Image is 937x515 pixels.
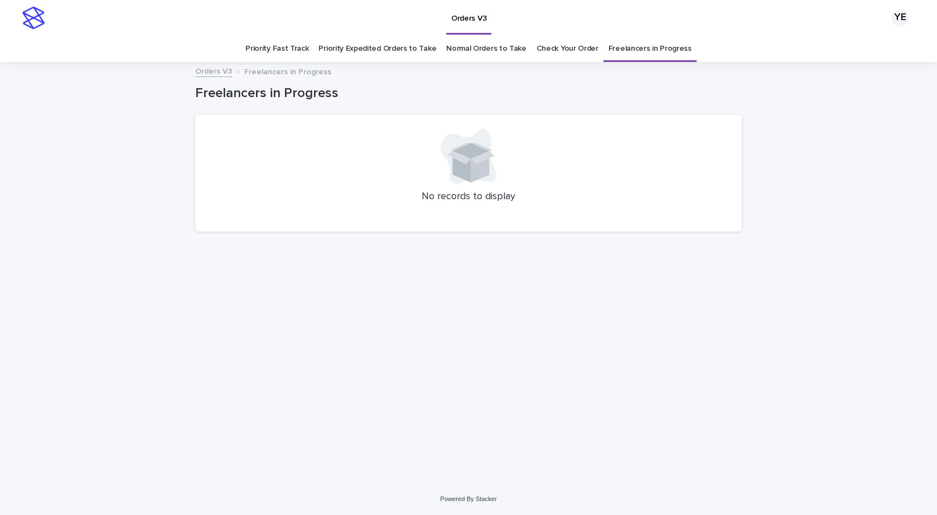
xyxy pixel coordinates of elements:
[537,36,598,62] a: Check Your Order
[195,64,232,77] a: Orders V3
[891,9,909,27] div: YE
[22,7,45,29] img: stacker-logo-s-only.png
[245,36,308,62] a: Priority Fast Track
[440,495,496,502] a: Powered By Stacker
[209,191,728,203] p: No records to display
[244,65,331,77] p: Freelancers in Progress
[608,36,692,62] a: Freelancers in Progress
[195,85,742,102] h1: Freelancers in Progress
[318,36,436,62] a: Priority Expedited Orders to Take
[446,36,527,62] a: Normal Orders to Take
